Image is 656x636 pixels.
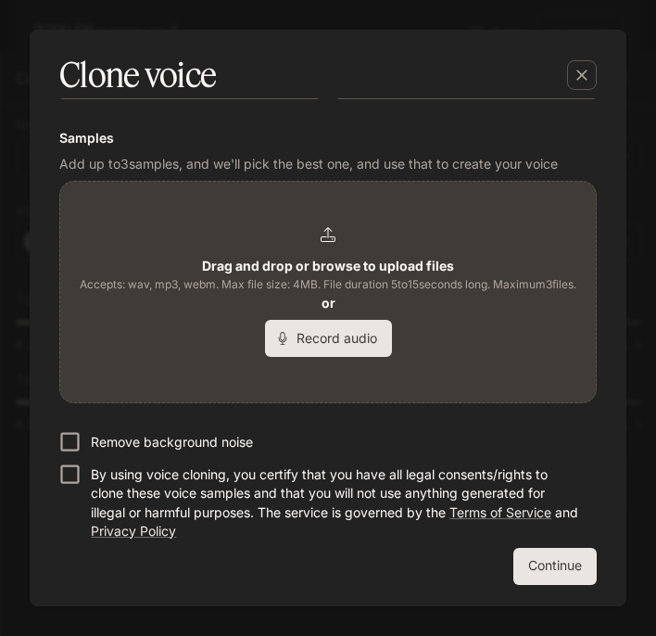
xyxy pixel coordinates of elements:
[91,465,582,540] p: By using voice cloning, you certify that you have all legal consents/rights to clone these voice ...
[59,52,216,98] h5: Clone voice
[202,258,454,273] b: Drag and drop or browse to upload files
[91,523,176,539] a: Privacy Policy
[449,504,551,520] a: Terms of Service
[265,320,392,357] button: Record audio
[80,275,576,294] span: Accepts: wav, mp3, webm. Max file size: 4MB. File duration 5 to 15 seconds long. Maximum 3 files.
[513,548,597,585] button: Continue
[322,295,335,311] b: or
[91,433,253,452] p: Remove background noise
[59,129,597,147] h6: Samples
[59,155,597,173] p: Add up to 3 samples, and we'll pick the best one, and use that to create your voice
